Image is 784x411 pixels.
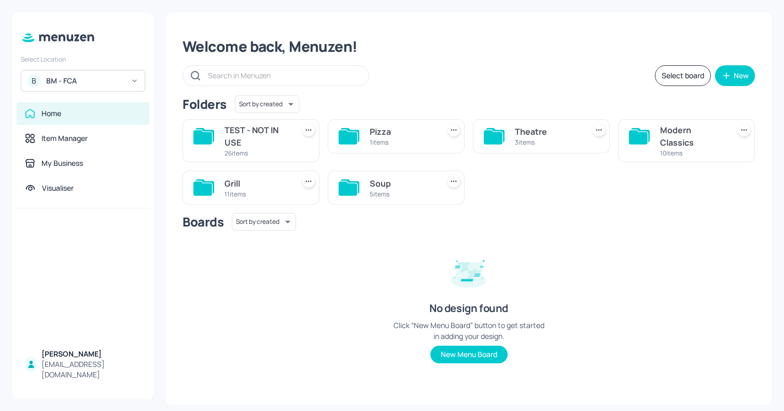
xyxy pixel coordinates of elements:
[46,76,124,86] div: BM - FCA
[235,94,299,115] div: Sort by created
[429,301,508,316] div: No design found
[183,37,755,56] div: Welcome back, Menuzen!
[225,149,290,158] div: 26 items
[183,96,227,112] div: Folders
[734,72,749,79] div: New
[208,68,358,83] input: Search in Menuzen
[41,133,88,144] div: Item Manager
[430,346,508,363] button: New Menu Board
[225,177,290,190] div: Grill
[225,124,290,149] div: TEST - NOT IN USE
[232,211,296,232] div: Sort by created
[42,183,74,193] div: Visualiser
[41,359,141,380] div: [EMAIL_ADDRESS][DOMAIN_NAME]
[21,55,145,64] div: Select Location
[225,190,290,199] div: 11 items
[183,214,223,230] div: Boards
[41,349,141,359] div: [PERSON_NAME]
[370,177,435,190] div: Soup
[27,75,40,87] div: B
[515,125,580,138] div: Theatre
[391,320,547,342] div: Click “New Menu Board” button to get started in adding your design.
[443,245,495,297] img: design-empty
[41,108,61,119] div: Home
[515,138,580,147] div: 3 items
[41,158,83,168] div: My Business
[370,125,435,138] div: Pizza
[370,138,435,147] div: 1 items
[660,124,725,149] div: Modern Classics
[655,65,711,86] button: Select board
[715,65,755,86] button: New
[660,149,725,158] div: 10 items
[370,190,435,199] div: 5 items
